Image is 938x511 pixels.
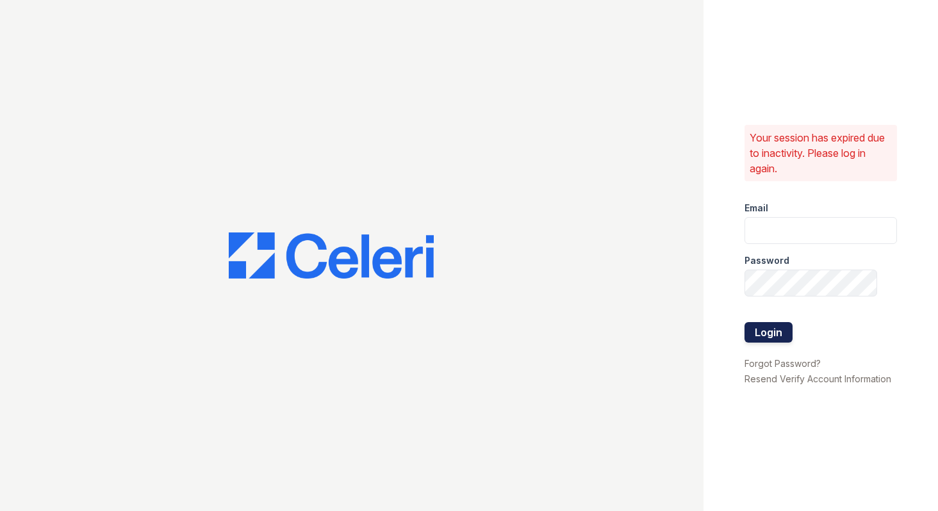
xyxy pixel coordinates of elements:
img: CE_Logo_Blue-a8612792a0a2168367f1c8372b55b34899dd931a85d93a1a3d3e32e68fde9ad4.png [229,232,434,279]
label: Email [745,202,768,215]
a: Forgot Password? [745,358,821,369]
a: Resend Verify Account Information [745,373,891,384]
label: Password [745,254,789,267]
p: Your session has expired due to inactivity. Please log in again. [750,130,892,176]
button: Login [745,322,793,343]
